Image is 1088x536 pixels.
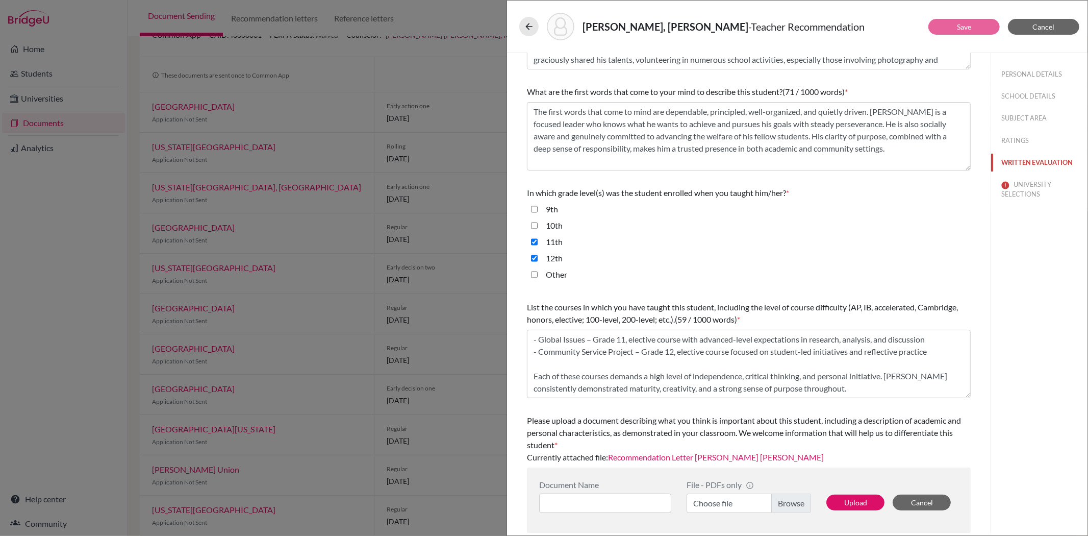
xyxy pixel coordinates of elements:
[1001,181,1009,189] img: error-544570611efd0a2d1de9.svg
[527,330,971,398] textarea: - Global Issues – Grade 11, elective course with advanced-level expectations in research, analysi...
[546,252,563,264] label: 12th
[746,481,754,490] span: info
[546,203,558,215] label: 9th
[826,495,884,510] button: Upload
[527,416,961,450] span: Please upload a document describing what you think is important about this student, including a d...
[583,20,748,33] strong: [PERSON_NAME], [PERSON_NAME]
[546,269,567,281] label: Other
[991,109,1087,127] button: SUBJECT AREA
[527,188,786,198] span: In which grade level(s) was the student enrolled when you taught him/her?
[991,154,1087,172] button: WRITTEN EVALUATION
[687,480,811,490] div: File - PDFs only
[991,132,1087,150] button: RATINGS
[782,87,845,96] span: (71 / 1000 words)
[527,410,971,468] div: Currently attached file:
[527,87,782,96] span: What are the first words that come to your mind to describe this student?
[991,87,1087,105] button: SCHOOL DETAILS
[527,102,971,170] textarea: The first words that come to mind are dependable, principled, well-organized, and quietly driven....
[527,302,958,324] span: List the courses in which you have taught this student, including the level of course difficulty ...
[608,452,824,462] a: Recommendation Letter [PERSON_NAME] [PERSON_NAME]
[675,314,737,324] span: (59 / 1000 words)
[546,236,563,248] label: 11th
[546,220,563,232] label: 10th
[991,65,1087,83] button: PERSONAL DETAILS
[991,176,1087,203] button: UNIVERSITY SELECTIONS
[893,495,951,510] button: Cancel
[687,494,811,513] label: Choose file
[748,20,865,33] span: - Teacher Recommendation
[539,480,671,490] div: Document Name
